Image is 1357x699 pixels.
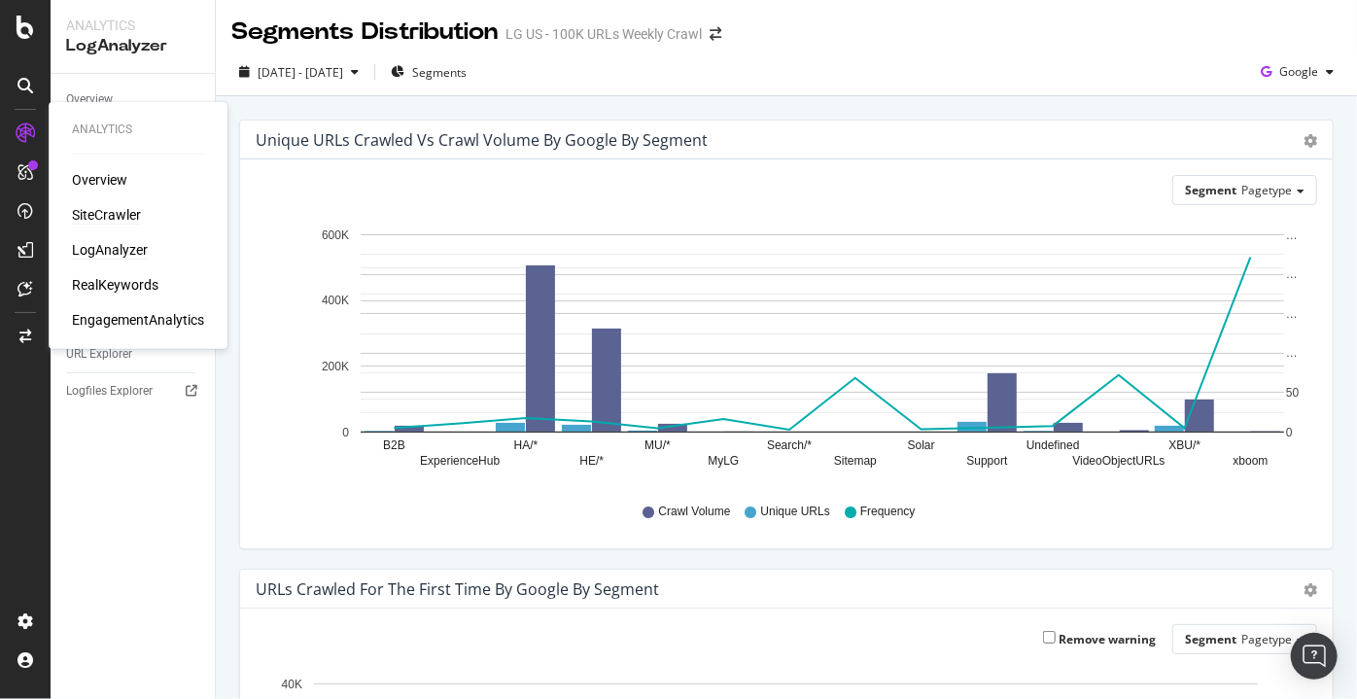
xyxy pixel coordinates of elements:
[72,122,204,138] div: Analytics
[860,504,916,520] span: Frequency
[383,56,474,87] button: Segments
[1286,387,1300,401] text: 50
[231,56,366,87] button: [DATE] - [DATE]
[767,439,812,453] text: Search/*
[342,426,349,439] text: 0
[66,89,201,110] a: Overview
[1234,455,1269,469] text: xboom
[760,504,829,520] span: Unique URLs
[256,579,659,599] div: URLs Crawled for the First Time by google by Segment
[72,170,127,190] a: Overview
[66,344,201,365] a: URL Explorer
[66,381,153,402] div: Logfiles Explorer
[1185,182,1236,198] span: Segment
[1241,631,1292,647] span: Pagetype
[72,240,148,260] a: LogAnalyzer
[1043,631,1156,647] label: Remove warning
[383,439,405,453] text: B2B
[72,205,141,225] a: SiteCrawler
[258,64,343,81] span: [DATE] - [DATE]
[1286,228,1298,242] text: …
[1043,631,1056,644] input: Remove warning
[710,27,721,41] div: arrow-right-arrow-left
[1304,583,1317,597] div: gear
[1279,63,1318,80] span: Google
[322,295,349,308] text: 400K
[1286,347,1298,361] text: …
[1286,307,1298,321] text: …
[66,89,113,110] div: Overview
[322,360,349,373] text: 200K
[1304,134,1317,148] div: gear
[1072,455,1165,469] text: VideoObjectURLs
[72,275,158,295] a: RealKeywords
[322,228,349,242] text: 600K
[1185,631,1236,647] span: Segment
[834,455,877,469] text: Sitemap
[658,504,730,520] span: Crawl Volume
[1286,268,1298,282] text: …
[66,344,132,365] div: URL Explorer
[1253,56,1341,87] button: Google
[708,455,739,469] text: MyLG
[1241,182,1292,198] span: Pagetype
[1286,426,1293,439] text: 0
[1168,439,1200,453] text: XBU/*
[420,455,500,469] text: ExperienceHub
[412,64,467,81] span: Segments
[66,16,199,35] div: Analytics
[908,439,935,453] text: Solar
[256,130,708,150] div: Unique URLs Crawled vs Crawl Volume by google by Segment
[1026,439,1080,453] text: Undefined
[72,310,204,330] a: EngagementAnalytics
[282,678,302,691] text: 40K
[966,455,1008,469] text: Support
[231,16,498,49] div: Segments Distribution
[1291,633,1338,680] div: Open Intercom Messenger
[66,381,201,402] a: Logfiles Explorer
[505,24,702,44] div: LG US - 100K URLs Weekly Crawl
[256,221,1305,485] svg: A chart.
[66,35,199,57] div: LogAnalyzer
